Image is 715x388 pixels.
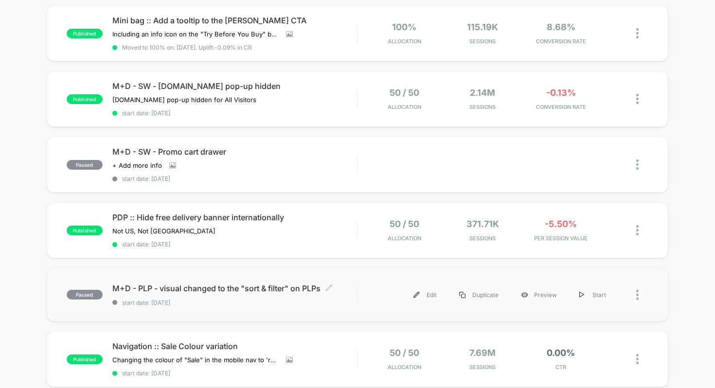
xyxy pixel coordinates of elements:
[446,364,519,370] span: Sessions
[122,44,252,51] span: Moved to 100% on: [DATE] . Uplift: -0.09% in CR
[579,292,584,298] img: menu
[390,219,419,229] span: 50 / 50
[402,284,448,306] div: Edit
[470,88,495,98] span: 2.14M
[568,284,617,306] div: Start
[636,354,639,364] img: close
[524,364,598,370] span: CTR
[547,22,575,32] span: 8.68%
[547,348,575,358] span: 0.00%
[67,226,103,235] span: published
[388,364,421,370] span: Allocation
[112,283,357,293] span: M+D - PLP - visual changed to the "sort & filter" on PLPs
[112,96,256,104] span: [DOMAIN_NAME] pop-up hidden for All Visitors
[112,161,162,169] span: + Add more info
[446,38,519,45] span: Sessions
[112,341,357,351] span: Navigation :: Sale Colour variation
[524,104,598,110] span: CONVERSION RATE
[112,299,357,306] span: start date: [DATE]
[388,235,421,242] span: Allocation
[67,94,103,104] span: published
[112,16,357,25] span: Mini bag :: Add a tooltip to the [PERSON_NAME] CTA
[390,348,419,358] span: 50 / 50
[446,104,519,110] span: Sessions
[112,30,279,38] span: Including an info icon on the "Try Before You Buy" button
[390,88,419,98] span: 50 / 50
[467,22,498,32] span: 115.19k
[388,38,421,45] span: Allocation
[112,109,357,117] span: start date: [DATE]
[636,225,639,235] img: close
[112,175,357,182] span: start date: [DATE]
[524,235,598,242] span: PER SESSION VALUE
[67,160,103,170] span: paused
[469,348,496,358] span: 7.69M
[636,159,639,170] img: close
[67,290,103,300] span: paused
[392,22,416,32] span: 100%
[466,219,499,229] span: 371.71k
[510,284,568,306] div: Preview
[112,147,357,157] span: M+D - SW - Promo cart drawer
[112,227,215,235] span: Not US, Not [GEOGRAPHIC_DATA]
[459,292,465,298] img: menu
[448,284,510,306] div: Duplicate
[546,88,576,98] span: -0.13%
[112,370,357,377] span: start date: [DATE]
[636,290,639,300] img: close
[413,292,420,298] img: menu
[67,354,103,364] span: published
[112,241,357,248] span: start date: [DATE]
[446,235,519,242] span: Sessions
[545,219,577,229] span: -5.50%
[112,356,279,364] span: Changing the colour of "Sale" in the mobile nav to 'red'
[112,81,357,91] span: M+D - SW - [DOMAIN_NAME] pop-up hidden
[636,28,639,38] img: close
[636,94,639,104] img: close
[112,212,357,222] span: PDP :: Hide free delivery banner internationally
[67,29,103,38] span: published
[388,104,421,110] span: Allocation
[524,38,598,45] span: CONVERSION RATE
